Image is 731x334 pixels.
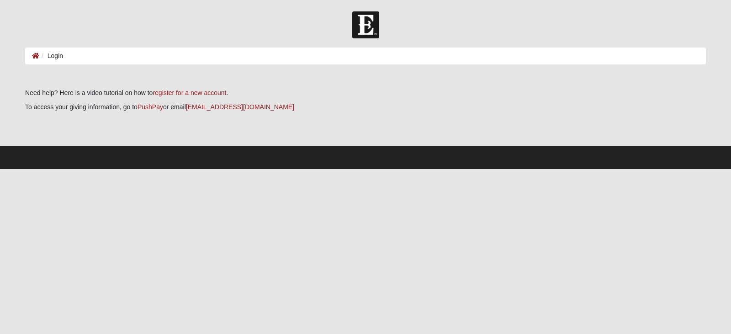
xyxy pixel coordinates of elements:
[25,88,706,98] p: Need help? Here is a video tutorial on how to .
[39,51,63,61] li: Login
[352,11,379,38] img: Church of Eleven22 Logo
[25,102,706,112] p: To access your giving information, go to or email
[186,103,294,111] a: [EMAIL_ADDRESS][DOMAIN_NAME]
[138,103,163,111] a: PushPay
[153,89,226,96] a: register for a new account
